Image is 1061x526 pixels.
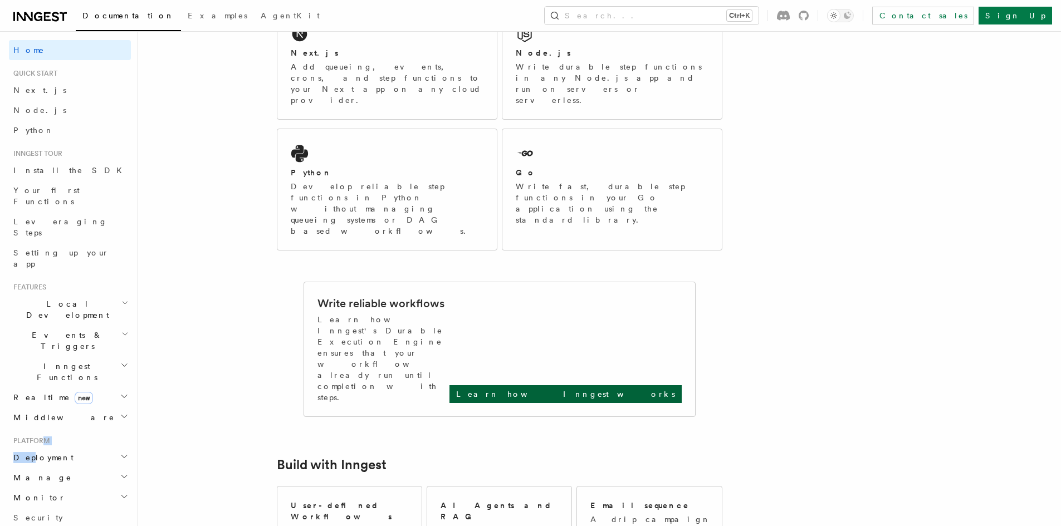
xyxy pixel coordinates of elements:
a: Node.js [9,100,131,120]
button: Manage [9,468,131,488]
button: Middleware [9,407,131,427]
h2: Next.js [291,47,339,58]
span: Deployment [9,452,74,463]
a: Next.jsAdd queueing, events, crons, and step functions to your Next app on any cloud provider. [277,9,497,120]
a: Install the SDK [9,160,131,180]
a: Examples [181,3,254,30]
span: Realtime [9,392,93,403]
a: Setting up your app [9,243,131,274]
p: Write durable step functions in any Node.js app and run on servers or serverless. [516,61,708,106]
a: Node.jsWrite durable step functions in any Node.js app and run on servers or serverless. [502,9,722,120]
kbd: Ctrl+K [727,10,752,21]
h2: User-defined Workflows [291,500,408,522]
h2: Python [291,167,332,178]
a: PythonDevelop reliable step functions in Python without managing queueing systems or DAG based wo... [277,129,497,250]
span: Node.js [13,106,66,115]
a: Python [9,120,131,140]
h2: AI Agents and RAG [441,500,560,522]
a: Sign Up [979,7,1052,24]
a: GoWrite fast, durable step functions in your Go application using the standard library. [502,129,722,250]
a: AgentKit [254,3,326,30]
span: Inngest Functions [9,361,120,383]
button: Monitor [9,488,131,508]
span: Home [13,45,45,56]
span: Features [9,283,46,292]
a: Next.js [9,80,131,100]
span: Monitor [9,492,66,503]
button: Events & Triggers [9,325,131,356]
span: Examples [188,11,247,20]
a: Documentation [76,3,181,31]
span: Events & Triggers [9,330,121,352]
button: Toggle dark mode [827,9,854,22]
a: Build with Inngest [277,457,387,473]
button: Deployment [9,448,131,468]
p: Add queueing, events, crons, and step functions to your Next app on any cloud provider. [291,61,483,106]
span: Quick start [9,69,57,78]
span: Setting up your app [13,248,109,268]
span: Security [13,513,63,522]
h2: Email sequence [590,500,690,511]
span: Next.js [13,86,66,95]
a: Your first Functions [9,180,131,212]
a: Learn how Inngest works [449,385,682,403]
p: Learn how Inngest's Durable Execution Engine ensures that your workflow already run until complet... [317,314,449,403]
span: Local Development [9,298,121,321]
button: Search...Ctrl+K [545,7,759,24]
span: Inngest tour [9,149,62,158]
h2: Write reliable workflows [317,296,444,311]
span: Your first Functions [13,186,80,206]
span: AgentKit [261,11,320,20]
span: Platform [9,436,50,445]
button: Realtimenew [9,387,131,407]
span: new [75,392,93,404]
p: Write fast, durable step functions in your Go application using the standard library. [516,181,708,225]
h2: Node.js [516,47,571,58]
a: Leveraging Steps [9,212,131,243]
p: Develop reliable step functions in Python without managing queueing systems or DAG based workflows. [291,181,483,237]
span: Manage [9,472,72,483]
button: Inngest Functions [9,356,131,387]
span: Middleware [9,412,115,423]
h2: Go [516,167,536,178]
span: Python [13,126,54,135]
span: Install the SDK [13,166,129,175]
a: Contact sales [872,7,974,24]
a: Home [9,40,131,60]
span: Leveraging Steps [13,217,107,237]
button: Local Development [9,294,131,325]
p: Learn how Inngest works [456,389,675,400]
span: Documentation [82,11,174,20]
